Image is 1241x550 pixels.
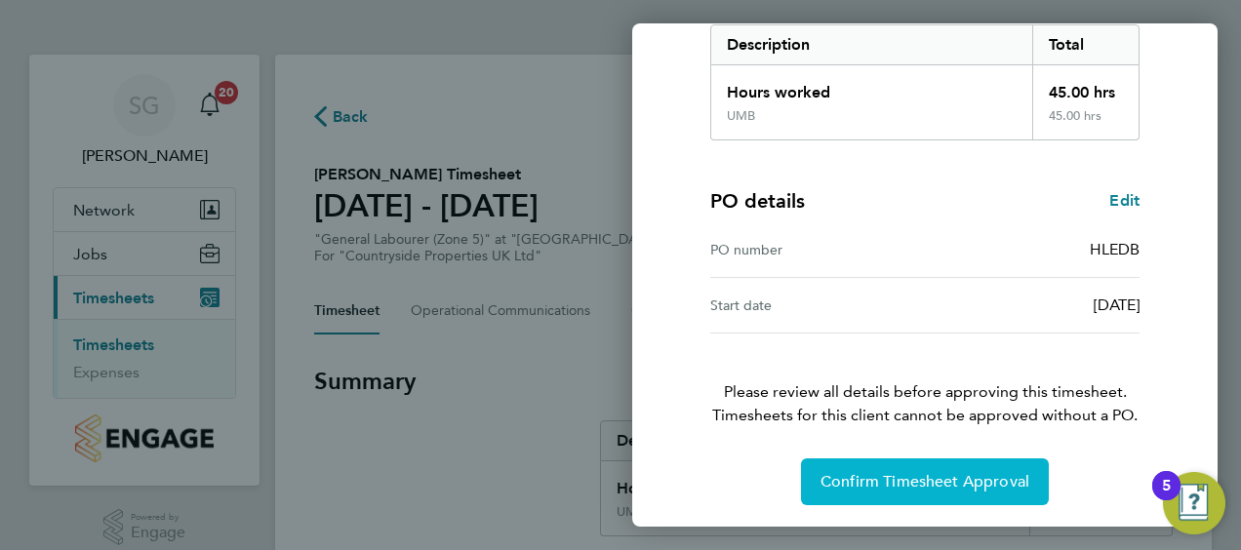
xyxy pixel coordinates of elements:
button: Confirm Timesheet Approval [801,458,1049,505]
span: Timesheets for this client cannot be approved without a PO. [687,404,1163,427]
div: Description [711,25,1032,64]
div: Total [1032,25,1140,64]
button: Open Resource Center, 5 new notifications [1163,472,1225,534]
div: Summary of 22 - 28 Sep 2025 [710,24,1140,140]
div: UMB [727,108,755,124]
div: PO number [710,238,925,261]
div: Start date [710,294,925,317]
span: HLEDB [1090,240,1140,258]
div: 45.00 hrs [1032,108,1140,139]
h4: PO details [710,187,805,215]
span: Edit [1109,191,1140,210]
a: Edit [1109,189,1140,213]
span: Confirm Timesheet Approval [821,472,1029,491]
div: Hours worked [711,65,1032,108]
div: [DATE] [925,294,1140,317]
div: 45.00 hrs [1032,65,1140,108]
p: Please review all details before approving this timesheet. [687,334,1163,427]
div: 5 [1162,486,1171,511]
